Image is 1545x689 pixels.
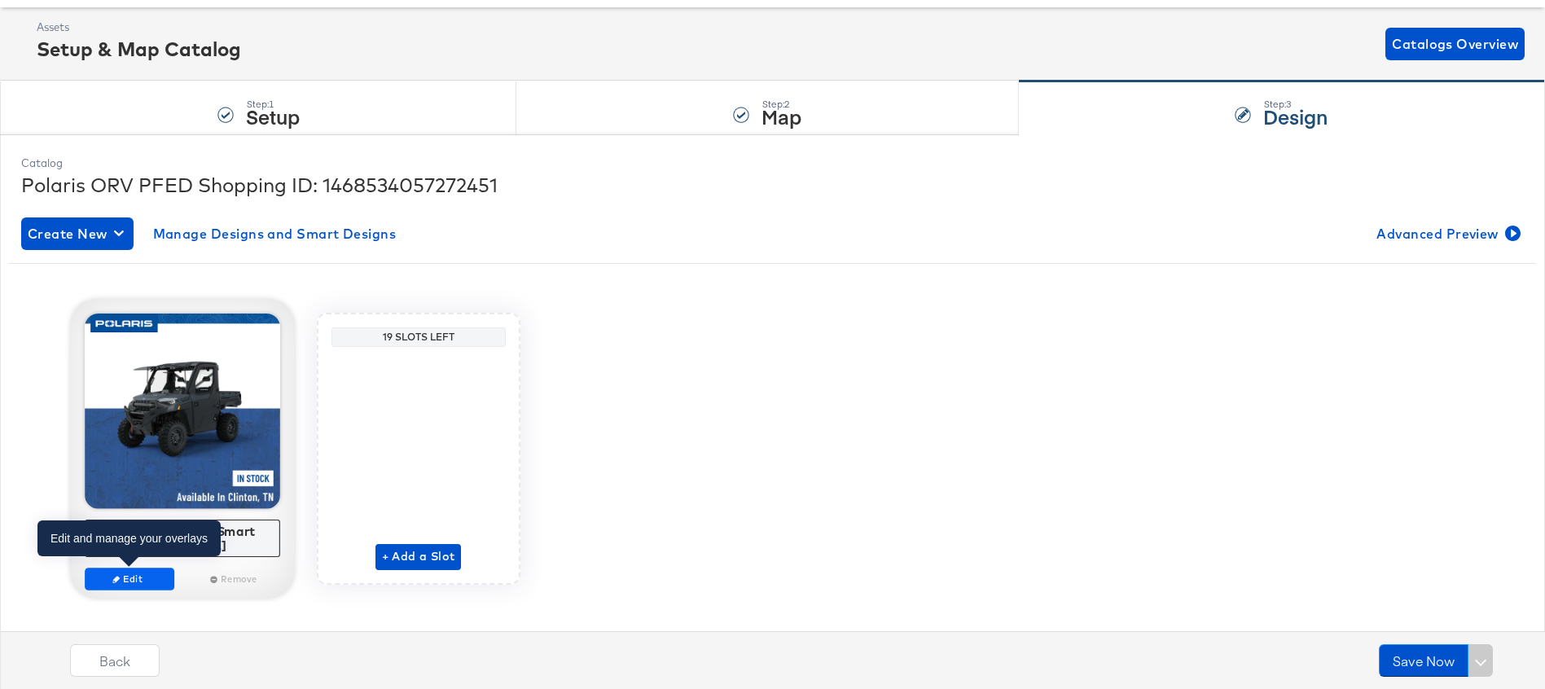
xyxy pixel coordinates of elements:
[382,546,455,567] span: + Add a Slot
[70,644,160,677] button: Back
[153,222,397,245] span: Manage Designs and Smart Designs
[21,217,134,250] button: Create New
[246,103,300,129] strong: Setup
[336,331,502,344] div: 19 Slots Left
[1370,217,1524,250] button: Advanced Preview
[37,20,241,35] div: Assets
[147,217,403,250] button: Manage Designs and Smart Designs
[1392,33,1518,55] span: Catalogs Overview
[1263,103,1328,129] strong: Design
[1385,28,1525,60] button: Catalogs Overview
[85,568,174,590] button: Edit
[1263,99,1328,110] div: Step: 3
[91,573,166,585] span: Edit
[375,544,462,570] button: + Add a Slot
[1376,222,1517,245] span: Advanced Preview
[21,156,1524,171] div: Catalog
[1379,644,1468,677] button: Save Now
[762,99,801,110] div: Step: 2
[89,524,275,552] div: PFED City/State Smart Design [DATE]
[21,171,1524,199] div: Polaris ORV PFED Shopping ID: 1468534057272451
[246,99,300,110] div: Step: 1
[37,35,241,63] div: Setup & Map Catalog
[762,103,801,129] strong: Map
[28,222,127,245] span: Create New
